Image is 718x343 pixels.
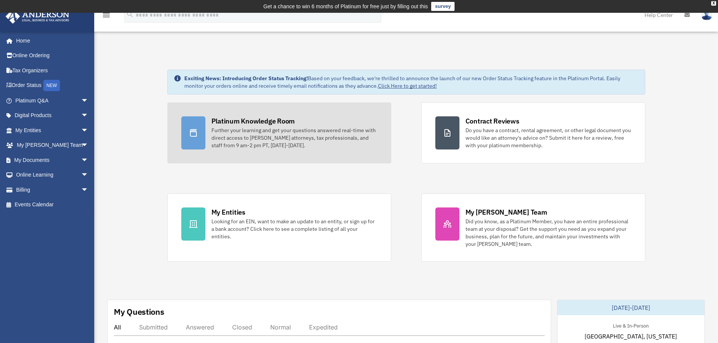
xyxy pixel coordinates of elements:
a: survey [431,2,455,11]
a: Home [5,33,96,48]
span: arrow_drop_down [81,138,96,153]
a: My Entities Looking for an EIN, want to make an update to an entity, or sign up for a bank accoun... [167,194,391,262]
a: Billingarrow_drop_down [5,182,100,197]
a: Online Ordering [5,48,100,63]
a: Click Here to get started! [378,82,437,89]
div: Further your learning and get your questions answered real-time with direct access to [PERSON_NAM... [211,127,377,149]
div: Answered [186,323,214,331]
span: arrow_drop_down [81,168,96,183]
span: arrow_drop_down [81,182,96,198]
span: arrow_drop_down [81,152,96,168]
div: My [PERSON_NAME] Team [465,207,547,217]
a: Order StatusNEW [5,78,100,93]
span: arrow_drop_down [81,123,96,138]
a: Tax Organizers [5,63,100,78]
div: [DATE]-[DATE] [557,300,704,315]
a: Platinum Q&Aarrow_drop_down [5,93,100,108]
div: Platinum Knowledge Room [211,116,295,126]
a: Contract Reviews Do you have a contract, rental agreement, or other legal document you would like... [421,102,645,163]
a: My [PERSON_NAME] Team Did you know, as a Platinum Member, you have an entire professional team at... [421,194,645,262]
div: Normal [270,323,291,331]
span: arrow_drop_down [81,93,96,108]
span: [GEOGRAPHIC_DATA], [US_STATE] [585,332,677,341]
span: arrow_drop_down [81,108,96,123]
a: Online Learningarrow_drop_down [5,168,100,183]
div: Submitted [139,323,168,331]
i: search [126,10,134,18]
div: My Entities [211,207,245,217]
img: Anderson Advisors Platinum Portal [3,9,72,24]
img: User Pic [701,9,712,20]
a: My Entitiesarrow_drop_down [5,123,100,138]
a: Platinum Knowledge Room Further your learning and get your questions answered real-time with dire... [167,102,391,163]
div: Based on your feedback, we're thrilled to announce the launch of our new Order Status Tracking fe... [184,75,639,90]
a: My [PERSON_NAME] Teamarrow_drop_down [5,138,100,153]
div: Contract Reviews [465,116,519,126]
div: Closed [232,323,252,331]
div: Get a chance to win 6 months of Platinum for free just by filling out this [263,2,428,11]
div: close [711,1,716,6]
div: Looking for an EIN, want to make an update to an entity, or sign up for a bank account? Click her... [211,218,377,240]
div: Do you have a contract, rental agreement, or other legal document you would like an attorney's ad... [465,127,631,149]
div: All [114,323,121,331]
a: menu [102,13,111,20]
div: Live & In-Person [607,321,655,329]
div: NEW [43,80,60,91]
div: My Questions [114,306,164,317]
a: Digital Productsarrow_drop_down [5,108,100,123]
a: My Documentsarrow_drop_down [5,152,100,168]
div: Expedited [309,323,338,331]
div: Did you know, as a Platinum Member, you have an entire professional team at your disposal? Get th... [465,218,631,248]
strong: Exciting News: Introducing Order Status Tracking! [184,75,308,82]
a: Events Calendar [5,197,100,212]
i: menu [102,11,111,20]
